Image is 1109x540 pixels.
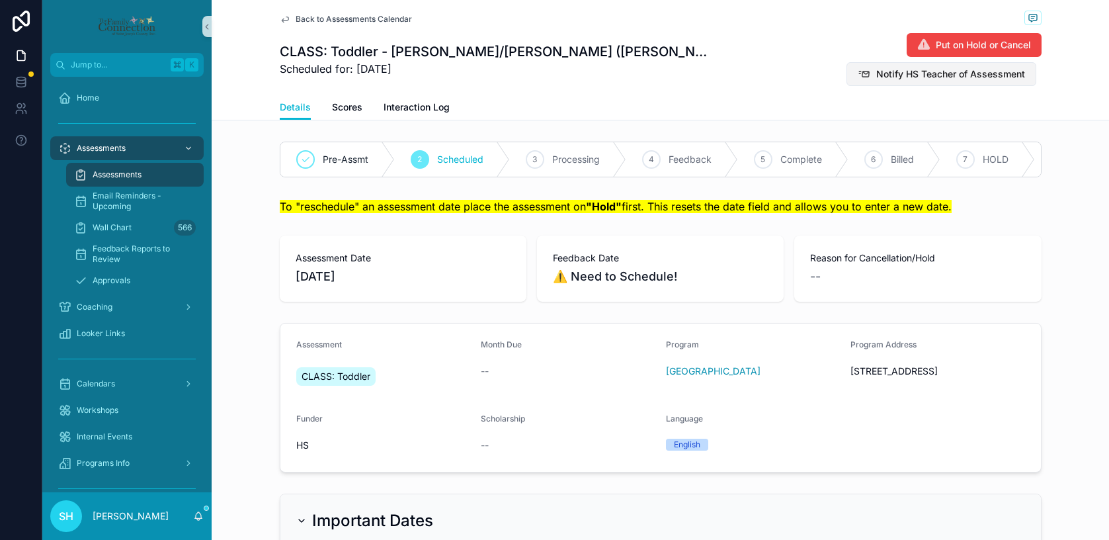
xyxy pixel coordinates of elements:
span: Feedback Reports to Review [93,244,190,265]
h1: CLASS: Toddler - [PERSON_NAME]/[PERSON_NAME] ([PERSON_NAME]) [280,42,712,61]
span: Feedback Date [553,251,768,265]
span: Workshops [77,405,118,416]
span: Calendars [77,379,115,389]
span: [STREET_ADDRESS] [850,365,1025,378]
span: Jump to... [71,60,165,70]
span: -- [810,267,821,286]
span: Scholarship [481,414,525,424]
span: K [186,60,197,70]
span: Home [77,93,99,103]
span: Wall Chart [93,222,132,233]
button: Notify HS Teacher of Assessment [846,62,1036,86]
span: Funder [296,414,323,424]
a: Email Reminders - Upcoming [66,189,204,213]
span: Assessment [296,339,342,349]
span: Processing [552,153,600,166]
span: Approvals [93,275,130,286]
span: Reason for Cancellation/Hold [810,251,1025,265]
span: 2 [417,154,422,165]
span: Scheduled [437,153,483,166]
a: Wall Chart566 [66,216,204,240]
span: -- [481,365,489,378]
a: Approvals [66,269,204,292]
span: Scheduled for: [DATE] [280,61,712,77]
a: Feedback Reports to Review [66,242,204,266]
img: App logo [97,16,156,37]
span: -- [481,439,489,452]
div: English [674,439,700,451]
span: Feedback [669,153,712,166]
a: Coaching [50,295,204,319]
span: Details [280,101,311,114]
a: Workshops [50,398,204,422]
span: 4 [649,154,654,165]
span: Program Address [850,339,917,349]
span: Notify HS Teacher of Assessment [876,67,1025,81]
a: Assessments [50,136,204,160]
span: Interaction Log [384,101,450,114]
span: Scores [332,101,362,114]
a: Programs Info [50,451,204,475]
a: Details [280,95,311,120]
span: HOLD [983,153,1008,166]
span: Coaching [77,302,112,312]
span: 3 [532,154,537,165]
span: [DATE] [296,267,511,286]
span: Put on Hold or Cancel [936,38,1031,52]
mark: To "reschedule" an assessment date place the assessment on first. This resets the date field and ... [280,200,952,213]
a: Home [50,86,204,110]
span: 7 [963,154,967,165]
span: CLASS: Toddler [302,370,370,383]
p: [PERSON_NAME] [93,510,169,523]
a: Internal Events [50,425,204,449]
span: Internal Events [77,431,132,442]
a: Assessments [66,163,204,187]
span: SH [59,508,73,524]
strong: "Hold" [586,200,622,213]
span: Language [666,414,703,424]
a: Scores [332,95,362,122]
span: Billed [891,153,914,166]
button: Put on Hold or Cancel [907,33,1042,57]
span: Assessments [93,169,142,180]
span: Back to Assessments Calendar [296,14,412,24]
span: Assessments [77,143,126,154]
span: Month Due [481,339,522,349]
a: Back to Assessments Calendar [280,14,412,24]
span: HS [296,439,471,452]
a: Looker Links [50,322,204,345]
div: scrollable content [42,77,212,492]
span: Complete [780,153,822,166]
span: Assessment Date [296,251,511,265]
span: Email Reminders - Upcoming [93,191,190,212]
h2: Important Dates [312,510,433,531]
span: Pre-Assmt [323,153,368,166]
span: ⚠️ Need to Schedule! [553,267,768,286]
a: Calendars [50,372,204,396]
a: Interaction Log [384,95,450,122]
span: Program [666,339,699,349]
span: Programs Info [77,458,130,469]
div: 566 [174,220,196,236]
span: 6 [871,154,876,165]
a: [GEOGRAPHIC_DATA] [666,365,760,378]
button: Jump to...K [50,53,204,77]
span: 5 [760,154,765,165]
span: Looker Links [77,328,125,339]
